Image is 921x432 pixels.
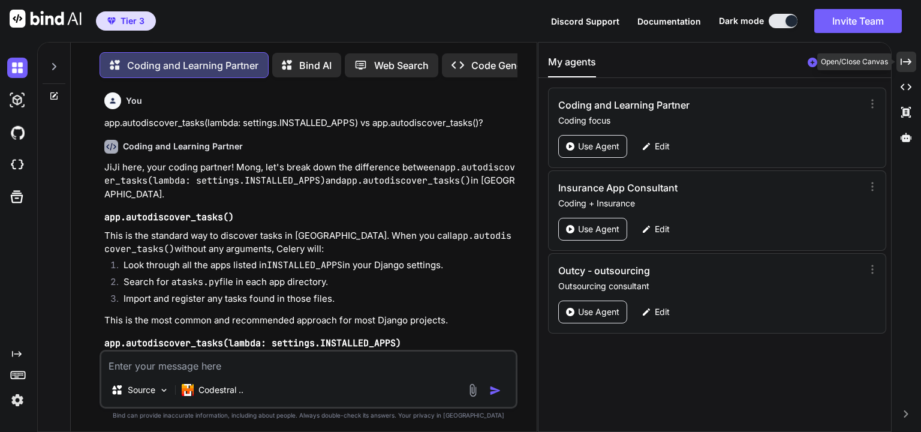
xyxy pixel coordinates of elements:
button: My agents [548,55,596,77]
span: Tier 3 [121,15,145,27]
img: cloudideIcon [7,155,28,175]
p: Coding focus [558,115,862,127]
p: Edit [655,140,670,152]
p: Bind can provide inaccurate information, including about people. Always double-check its answers.... [100,411,517,420]
img: darkChat [7,58,28,78]
img: premium [107,17,116,25]
h3: Insurance App Consultant [558,181,771,195]
p: Codestral .. [198,384,243,396]
h3: Outcy - outsourcing [558,263,771,278]
p: Coding + Insurance [558,197,862,209]
h6: You [126,95,142,107]
span: Dark mode [719,15,764,27]
img: Codestral 25.01 [182,384,194,396]
li: Look through all the apps listed in in your Django settings. [114,259,515,275]
code: app.autodiscover_tasks() [104,211,234,223]
img: Pick Models [159,385,169,395]
button: premiumTier 3 [96,11,156,31]
p: This is the most common and recommended approach for most Django projects. [104,314,515,328]
img: settings [7,390,28,410]
button: Documentation [637,15,701,28]
p: This is the standard way to discover tasks in [GEOGRAPHIC_DATA]. When you call without any argume... [104,229,515,256]
p: Use Agent [578,306,619,318]
p: Source [128,384,155,396]
p: Edit [655,223,670,235]
li: Import and register any tasks found in those files. [114,292,515,309]
button: Discord Support [551,15,619,28]
img: Bind AI [10,10,82,28]
h3: Coding and Learning Partner [558,98,771,112]
h6: Coding and Learning Partner [123,140,243,152]
p: JiJi here, your coding partner! Mong, let's break down the difference between and in [GEOGRAPHIC_... [104,161,515,202]
p: Coding and Learning Partner [127,58,258,73]
code: INSTALLED_APPS [267,259,342,271]
li: Search for a file in each app directory. [114,275,515,292]
img: attachment [466,383,480,397]
p: Edit [655,306,670,318]
span: Discord Support [551,16,619,26]
p: Outsourcing consultant [558,280,862,292]
p: Code Generator [471,58,544,73]
p: Web Search [374,58,429,73]
p: Use Agent [578,223,619,235]
img: icon [489,385,501,397]
code: app.autodiscover_tasks(lambda: settings.INSTALLED_APPS) [104,337,401,349]
p: Use Agent [578,140,619,152]
span: Documentation [637,16,701,26]
code: tasks.py [176,276,219,288]
img: darkAi-studio [7,90,28,110]
button: Invite Team [814,9,902,33]
img: githubDark [7,122,28,143]
code: app.autodiscover_tasks() [341,175,471,187]
p: Bind AI [299,58,332,73]
div: Open/Close Canvas [817,53,892,70]
p: app.autodiscover_tasks(lambda: settings.INSTALLED_APPS) vs app.autodiscover_tasks()? [104,116,515,130]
